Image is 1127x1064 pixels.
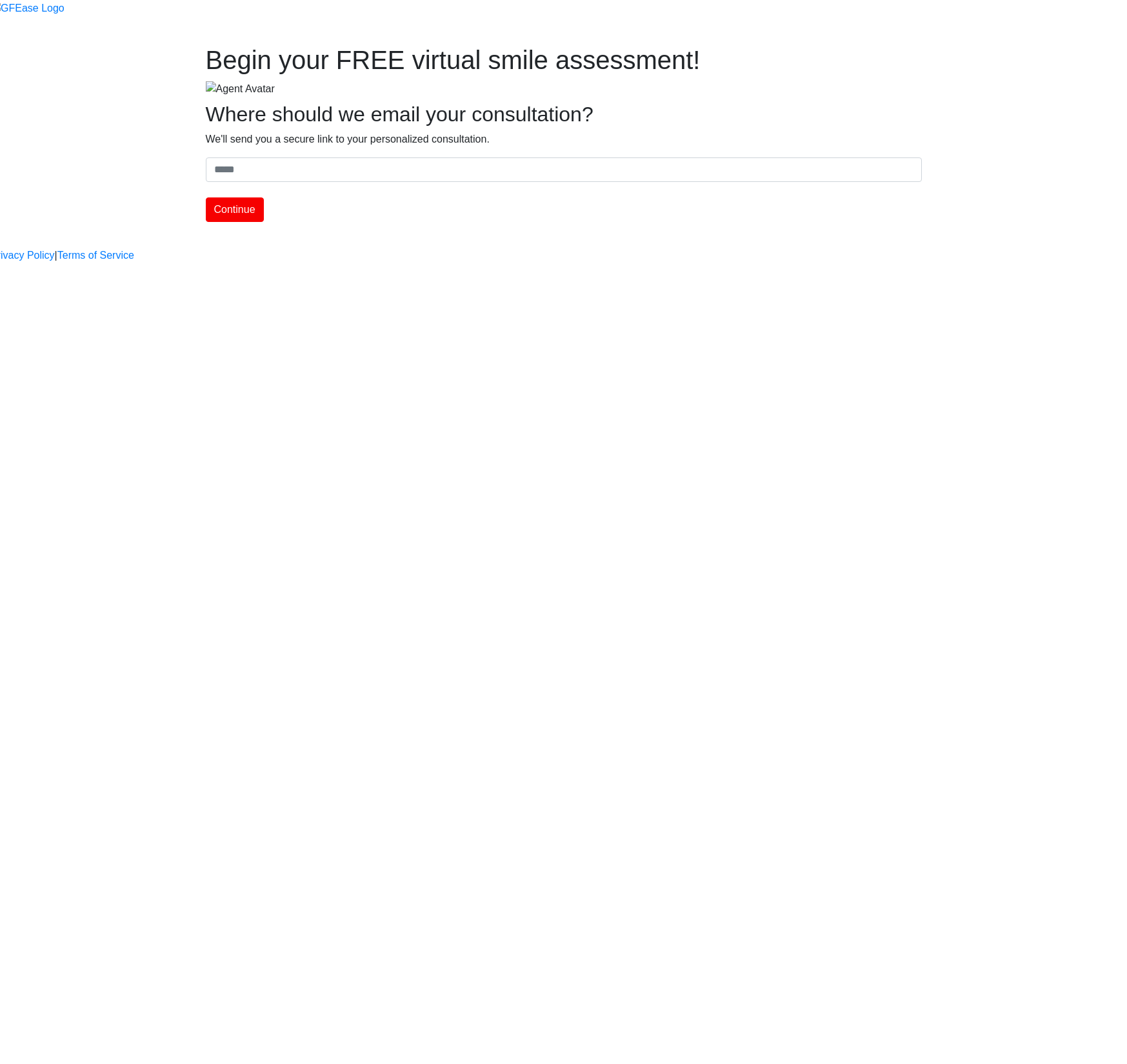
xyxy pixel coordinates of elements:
h1: Begin your FREE virtual smile assessment! [206,45,922,75]
a: Terms of Service [57,248,134,263]
h2: Where should we email your consultation? [206,102,922,126]
img: Agent Avatar [206,81,275,97]
a: | [55,248,57,263]
p: We'll send you a secure link to your personalized consultation. [206,132,922,147]
button: Continue [206,197,264,222]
